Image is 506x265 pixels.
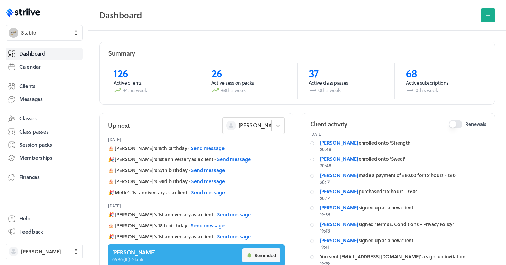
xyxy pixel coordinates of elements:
button: Reminded [242,248,280,262]
button: Feedback [6,226,83,238]
span: Dashboard [19,50,45,57]
a: Help [6,213,83,225]
span: Class passes [19,128,49,135]
a: Classes [6,112,83,125]
div: signed up as a new client [320,237,487,244]
p: 19:43 [320,227,487,234]
button: Send message [217,156,251,163]
span: Messages [19,96,43,103]
p: 19:41 [320,244,487,251]
a: 26Active session packs+3this week [200,63,297,99]
div: purchased '1 x hours - £60' [320,188,487,195]
p: 0 this week [406,86,481,95]
span: · [214,156,216,163]
a: Class passes [6,126,83,138]
p: 20:17 [320,179,487,186]
span: Clients [19,82,35,90]
p: 26 [211,67,286,79]
button: [PERSON_NAME] [6,244,83,259]
div: 🎂 [PERSON_NAME]'s 27th birthday [108,167,285,174]
button: Send message [191,145,225,152]
span: Help [19,215,31,222]
p: Active session packs [211,79,286,86]
span: · [189,178,190,185]
p: 19:58 [320,211,487,218]
a: [PERSON_NAME] [320,220,359,228]
div: made a payment of £60.00 for 1 x hours - £60 [320,172,487,179]
span: Finances [19,174,40,181]
p: 0 this week [309,86,384,95]
a: Calendar [6,61,83,73]
img: Stable [9,28,18,38]
span: [PERSON_NAME] [21,248,61,255]
span: Feedback [19,228,43,235]
span: Calendar [19,63,41,70]
button: Send message [191,222,225,229]
p: Active clients [114,79,189,86]
span: · [189,167,190,174]
div: 🎂 [PERSON_NAME]'s 18th birthday [108,145,285,152]
span: Classes [19,115,37,122]
a: [PERSON_NAME] [320,204,359,211]
button: Send message [191,189,225,196]
button: Send message [191,167,225,174]
h2: Client activity [310,120,347,128]
div: signed 'Terms & Conditions + Privacy Policy' [320,221,487,228]
div: 🎉 [PERSON_NAME]'s 1st anniversary as a client [108,211,285,218]
p: 126 [114,67,189,79]
a: 37Active class passes0this week [297,63,395,99]
p: Active subscriptions [406,79,481,86]
span: · [188,145,189,152]
a: 126Active clients+1this week [103,63,200,99]
button: Send message [191,178,225,185]
p: 20:48 [320,146,487,153]
a: Dashboard [6,48,83,60]
div: signed up as a new client [320,204,487,211]
a: [PERSON_NAME] [320,237,359,244]
span: · [214,233,216,240]
div: 🎉 [PERSON_NAME]'s 1st anniversary as a client [108,233,285,240]
div: 🎉 Mette's 1st anniversary as a client [108,189,285,196]
a: Messages [6,93,83,106]
a: Session packs [6,139,83,151]
span: Reminded [255,252,276,258]
header: [DATE] [108,134,285,145]
p: 20:17 [320,195,487,202]
p: +3 this week [211,86,286,95]
span: Renewals [465,121,486,128]
p: [DATE] [310,131,487,137]
a: [PERSON_NAME] [320,139,359,146]
button: Renewals [449,120,462,128]
span: · [214,211,216,218]
header: [DATE] [108,200,285,211]
p: 37 [309,67,384,79]
span: Session packs [19,141,52,148]
span: [PERSON_NAME] [239,121,281,129]
div: You sent [EMAIL_ADDRESS][DOMAIN_NAME]' a sign-up invitation [320,253,487,260]
button: Send message [217,211,251,218]
h2: Dashboard [99,8,477,22]
span: Memberships [19,154,52,161]
div: enrolled onto 'Strength' [320,139,487,146]
a: [PERSON_NAME] [320,155,359,163]
a: Finances [6,171,83,184]
div: 🎉 [PERSON_NAME]'s 1st anniversary as a client [108,156,285,163]
div: enrolled onto 'Sweat' [320,156,487,163]
a: 68Active subscriptions0this week [394,63,492,99]
p: 68 [406,67,481,79]
p: +1 this week [114,86,189,95]
p: Active class passes [309,79,384,86]
h2: Summary [108,49,135,58]
p: 20:48 [320,162,487,169]
a: [PERSON_NAME] [320,188,359,195]
button: StableStable [6,25,83,41]
a: Memberships [6,152,83,164]
a: Clients [6,80,83,92]
span: · [189,189,190,196]
a: [PERSON_NAME] [320,171,359,179]
div: 🎂 [PERSON_NAME]'s 18th birthday [108,222,285,229]
span: Stable [21,29,36,36]
button: Send message [217,233,251,240]
span: · [188,222,189,229]
div: 🎂 [PERSON_NAME]'s 53rd birthday [108,178,285,185]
